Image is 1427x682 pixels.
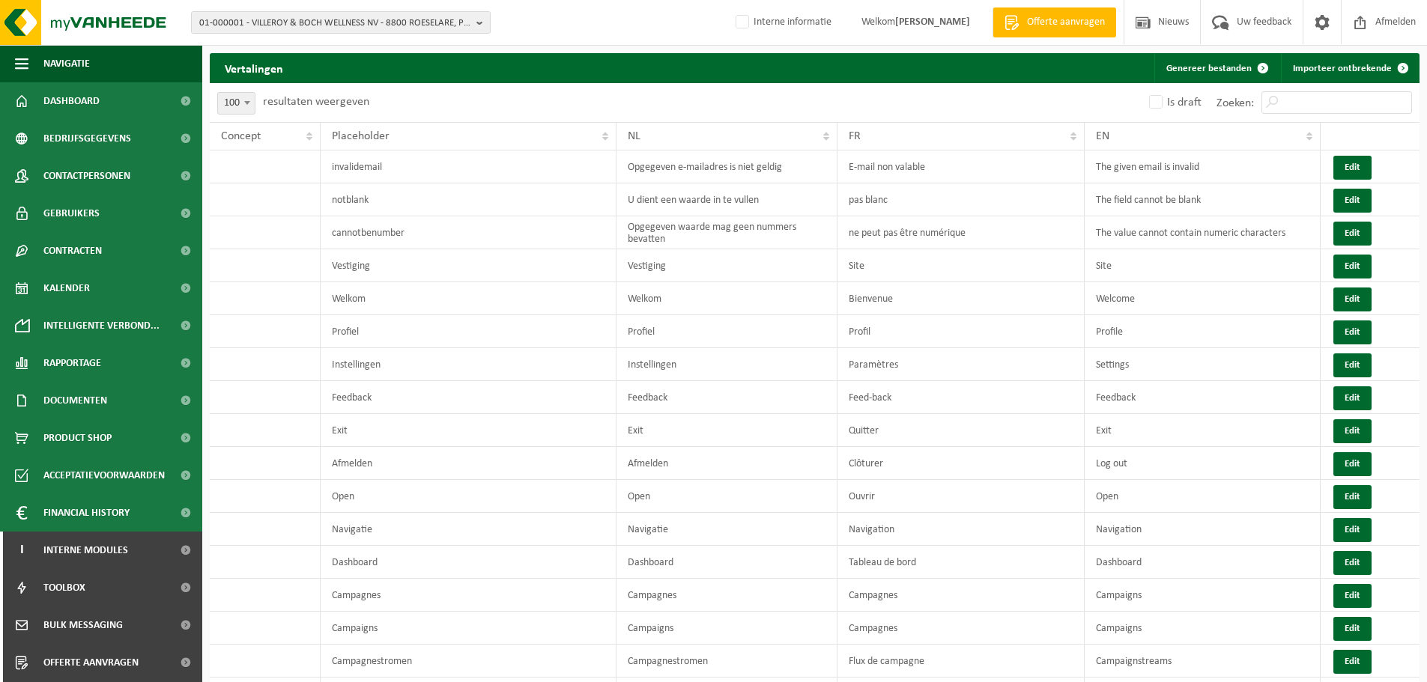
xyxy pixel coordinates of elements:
[1154,53,1278,83] button: Genereer bestanden
[1085,447,1320,480] td: Log out
[321,546,616,579] td: Dashboard
[321,414,616,447] td: Exit
[321,216,616,249] td: cannotbenumber
[1085,381,1320,414] td: Feedback
[837,381,1085,414] td: Feed-back
[1333,320,1372,344] button: Edit
[43,232,102,270] span: Contracten
[43,82,100,120] span: Dashboard
[1085,315,1320,348] td: Profile
[1281,53,1418,83] button: Importeer ontbrekende
[1333,222,1372,246] button: Edit
[1085,513,1320,546] td: Navigation
[733,11,831,34] label: Interne informatie
[616,612,837,645] td: Campaigns
[199,12,470,34] span: 01-000001 - VILLEROY & BOCH WELLNESS NV - 8800 ROESELARE, POPULIERSTRAAT 1
[43,382,107,419] span: Documenten
[837,645,1085,678] td: Flux de campagne
[837,480,1085,513] td: Ouvrir
[43,195,100,232] span: Gebruikers
[43,157,130,195] span: Contactpersonen
[1085,348,1320,381] td: Settings
[43,120,131,157] span: Bedrijfsgegevens
[1333,386,1372,410] button: Edit
[321,612,616,645] td: Campaigns
[616,414,837,447] td: Exit
[43,270,90,307] span: Kalender
[321,183,616,216] td: notblank
[43,307,160,344] span: Intelligente verbond...
[1333,452,1372,476] button: Edit
[837,579,1085,612] td: Campagnes
[217,92,255,115] span: 100
[1085,183,1320,216] td: The field cannot be blank
[849,130,861,142] span: FR
[837,249,1085,282] td: Site
[837,183,1085,216] td: pas blanc
[1085,645,1320,678] td: Campaignstreams
[1333,650,1372,674] button: Edit
[837,150,1085,183] td: E-mail non valable
[1085,612,1320,645] td: Campaigns
[1333,353,1372,377] button: Edit
[616,381,837,414] td: Feedback
[837,348,1085,381] td: Paramètres
[616,645,837,678] td: Campagnestromen
[321,579,616,612] td: Campagnes
[321,150,616,183] td: invalidemail
[837,282,1085,315] td: Bienvenue
[1333,255,1372,278] button: Edit
[1333,485,1372,509] button: Edit
[1333,518,1372,542] button: Edit
[1333,551,1372,575] button: Edit
[218,93,255,114] span: 100
[43,457,165,494] span: Acceptatievoorwaarden
[616,513,837,546] td: Navigatie
[616,183,837,216] td: U dient een waarde in te vullen
[616,447,837,480] td: Afmelden
[1085,579,1320,612] td: Campaigns
[1333,617,1372,641] button: Edit
[1023,15,1109,30] span: Offerte aanvragen
[1085,282,1320,315] td: Welcome
[321,381,616,414] td: Feedback
[43,532,128,569] span: Interne modules
[616,315,837,348] td: Profiel
[1333,584,1372,608] button: Edit
[1085,249,1320,282] td: Site
[837,216,1085,249] td: ne peut pas être numérique
[837,414,1085,447] td: Quitter
[616,216,837,249] td: Opgegeven waarde mag geen nummers bevatten
[1217,97,1254,109] label: Zoeken:
[332,130,390,142] span: Placeholder
[1333,189,1372,213] button: Edit
[1085,480,1320,513] td: Open
[1085,216,1320,249] td: The value cannot contain numeric characters
[43,45,90,82] span: Navigatie
[1096,130,1109,142] span: EN
[616,480,837,513] td: Open
[895,16,970,28] strong: [PERSON_NAME]
[616,150,837,183] td: Opgegeven e-mailadres is niet geldig
[616,546,837,579] td: Dashboard
[837,513,1085,546] td: Navigation
[43,606,123,644] span: Bulk Messaging
[210,53,298,82] h2: Vertalingen
[321,513,616,546] td: Navigatie
[321,348,616,381] td: Instellingen
[321,315,616,348] td: Profiel
[616,282,837,315] td: Welkom
[616,249,837,282] td: Vestiging
[1146,91,1202,114] label: Is draft
[43,419,112,457] span: Product Shop
[321,282,616,315] td: Welkom
[191,11,491,34] button: 01-000001 - VILLEROY & BOCH WELLNESS NV - 8800 ROESELARE, POPULIERSTRAAT 1
[628,130,640,142] span: NL
[43,344,101,382] span: Rapportage
[321,447,616,480] td: Afmelden
[1333,419,1372,443] button: Edit
[1333,156,1372,180] button: Edit
[837,612,1085,645] td: Campagnes
[616,579,837,612] td: Campagnes
[837,447,1085,480] td: Clôturer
